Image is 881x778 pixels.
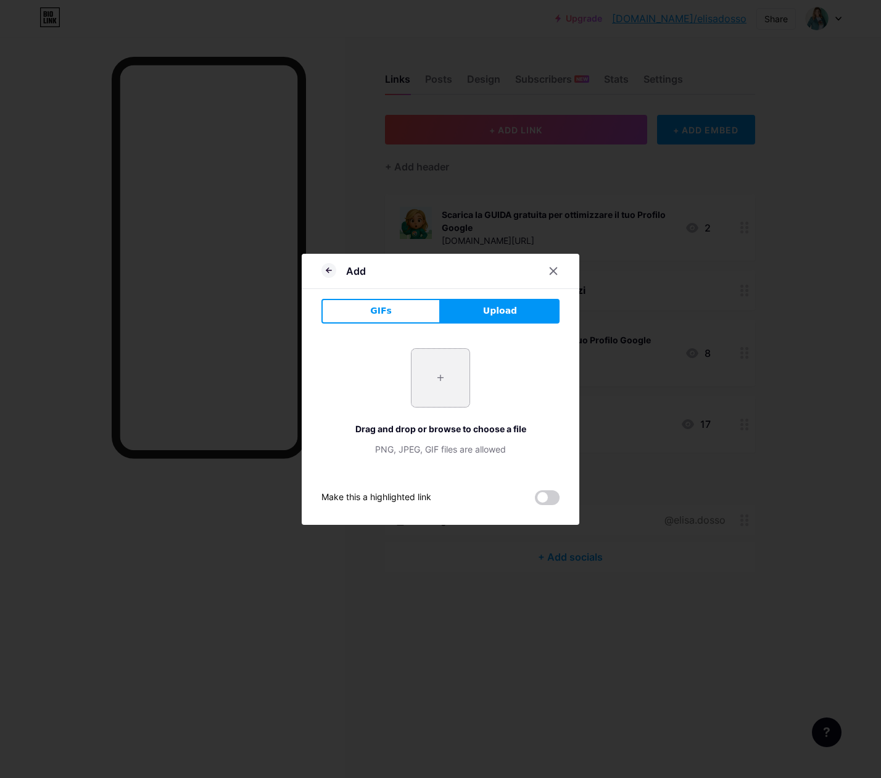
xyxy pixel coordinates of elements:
span: Upload [483,304,517,317]
div: Make this a highlighted link [321,490,431,505]
button: Upload [440,299,560,324]
span: GIFs [370,304,392,317]
div: PNG, JPEG, GIF files are allowed [321,443,560,456]
div: Add [346,264,366,278]
div: Drag and drop or browse to choose a file [321,422,560,435]
button: GIFs [321,299,440,324]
